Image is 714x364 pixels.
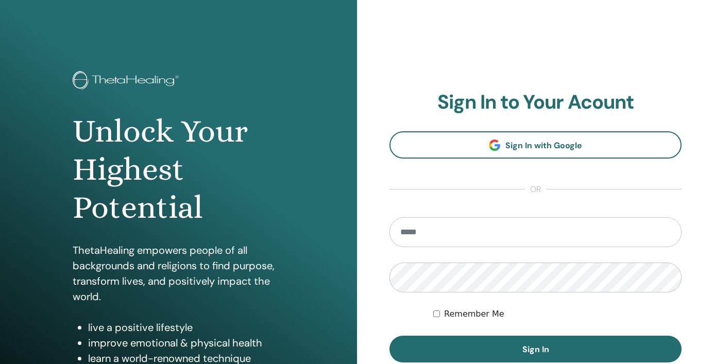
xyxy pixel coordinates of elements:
li: improve emotional & physical health [88,335,285,351]
h1: Unlock Your Highest Potential [73,112,285,227]
span: Sign In with Google [505,140,582,151]
span: Sign In [522,344,549,355]
button: Sign In [389,336,682,362]
label: Remember Me [444,308,504,320]
p: ThetaHealing empowers people of all backgrounds and religions to find purpose, transform lives, a... [73,242,285,304]
span: or [525,183,547,196]
h2: Sign In to Your Acount [389,91,682,114]
a: Sign In with Google [389,131,682,159]
div: Keep me authenticated indefinitely or until I manually logout [433,308,682,320]
li: live a positive lifestyle [88,320,285,335]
